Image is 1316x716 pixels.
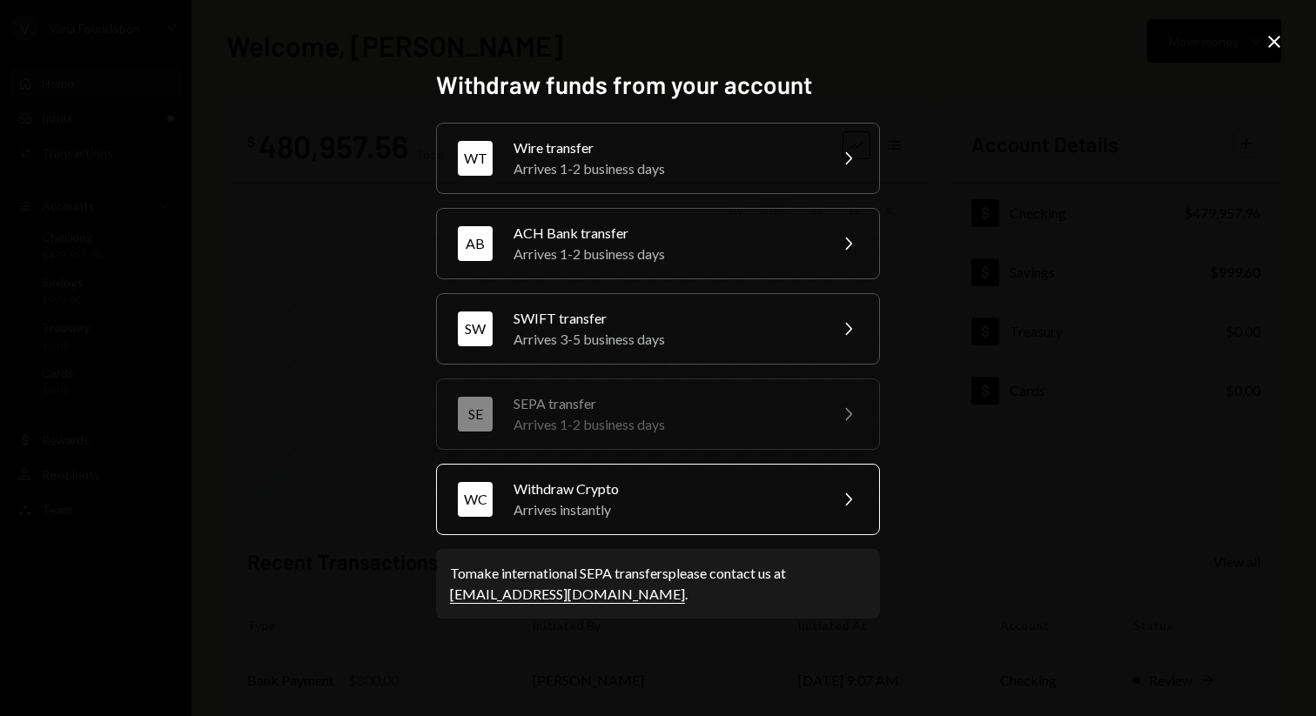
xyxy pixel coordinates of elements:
[458,482,493,517] div: WC
[514,414,816,435] div: Arrives 1-2 business days
[514,223,816,244] div: ACH Bank transfer
[450,586,685,604] a: [EMAIL_ADDRESS][DOMAIN_NAME]
[436,208,880,279] button: ABACH Bank transferArrives 1-2 business days
[458,311,493,346] div: SW
[514,244,816,264] div: Arrives 1-2 business days
[458,141,493,176] div: WT
[514,329,816,350] div: Arrives 3-5 business days
[436,378,880,450] button: SESEPA transferArrives 1-2 business days
[514,499,816,520] div: Arrives instantly
[436,68,880,102] h2: Withdraw funds from your account
[458,397,493,432] div: SE
[436,123,880,194] button: WTWire transferArrives 1-2 business days
[436,464,880,535] button: WCWithdraw CryptoArrives instantly
[514,158,816,179] div: Arrives 1-2 business days
[514,137,816,158] div: Wire transfer
[436,293,880,365] button: SWSWIFT transferArrives 3-5 business days
[514,393,816,414] div: SEPA transfer
[458,226,493,261] div: AB
[450,563,866,605] div: To make international SEPA transfers please contact us at .
[514,308,816,329] div: SWIFT transfer
[514,478,816,499] div: Withdraw Crypto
